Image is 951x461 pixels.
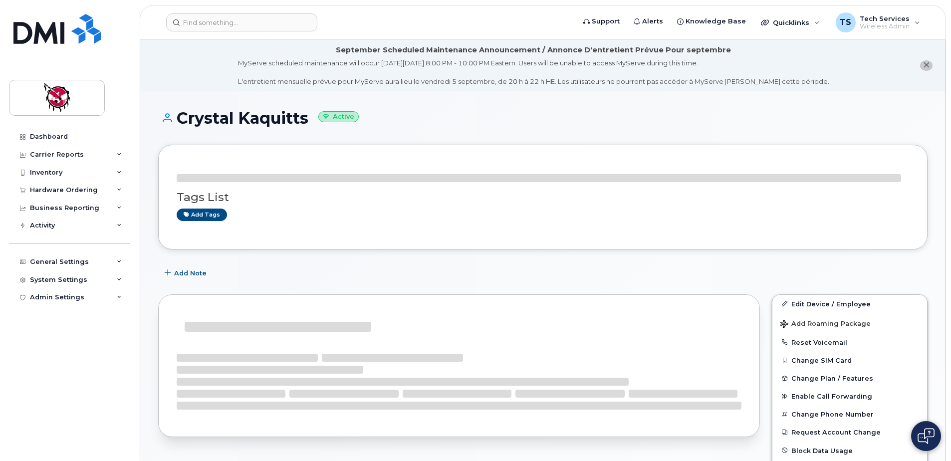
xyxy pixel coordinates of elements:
[772,442,927,460] button: Block Data Usage
[177,191,909,204] h3: Tags List
[238,58,829,86] div: MyServe scheduled maintenance will occur [DATE][DATE] 8:00 PM - 10:00 PM Eastern. Users will be u...
[336,45,731,55] div: September Scheduled Maintenance Announcement / Annonce D'entretient Prévue Pour septembre
[772,369,927,387] button: Change Plan / Features
[920,60,933,71] button: close notification
[772,333,927,351] button: Reset Voicemail
[177,209,227,221] a: Add tags
[772,387,927,405] button: Enable Call Forwarding
[918,428,935,444] img: Open chat
[318,111,359,123] small: Active
[772,351,927,369] button: Change SIM Card
[772,295,927,313] a: Edit Device / Employee
[174,268,207,278] span: Add Note
[158,109,928,127] h1: Crystal Kaquitts
[791,393,872,400] span: Enable Call Forwarding
[791,375,873,382] span: Change Plan / Features
[772,405,927,423] button: Change Phone Number
[772,423,927,441] button: Request Account Change
[158,264,215,282] button: Add Note
[780,320,871,329] span: Add Roaming Package
[772,313,927,333] button: Add Roaming Package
